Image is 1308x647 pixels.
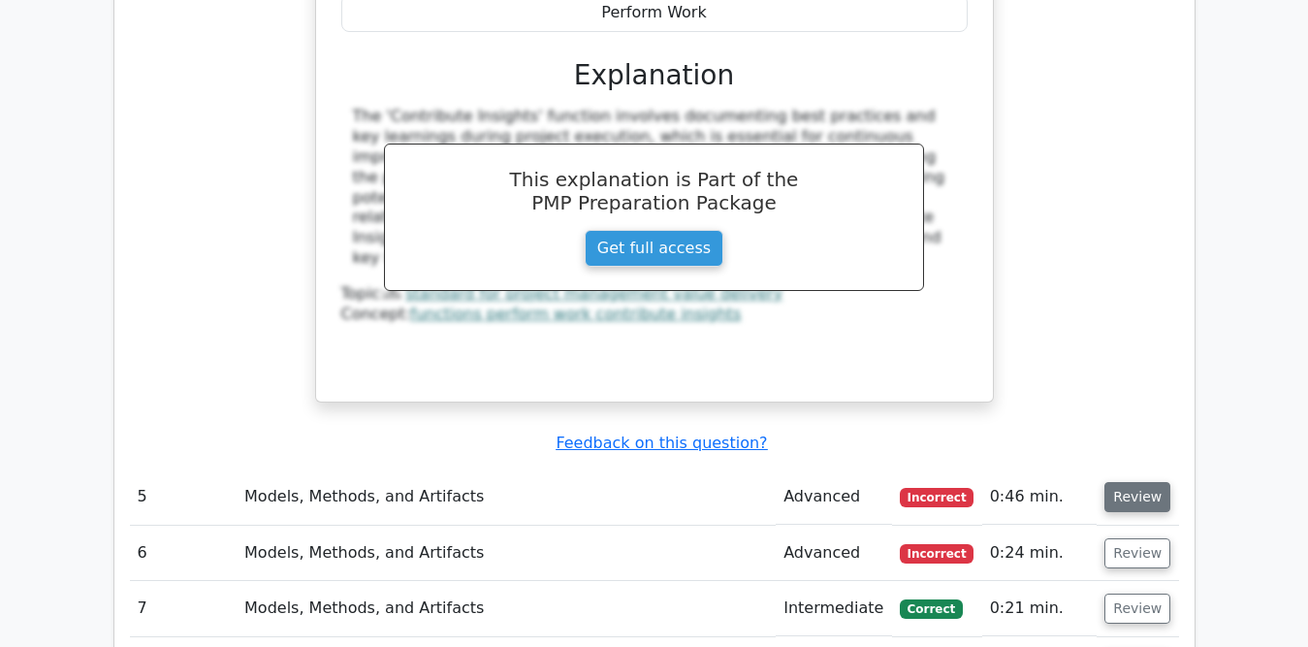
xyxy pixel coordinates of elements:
[405,284,782,303] a: standard for project management value delivery
[900,488,974,507] span: Incorrect
[341,284,968,305] div: Topic:
[353,107,956,268] div: The 'Contribute Insights' function involves documenting best practices and key learnings during p...
[237,526,776,581] td: Models, Methods, and Artifacts
[585,230,723,267] a: Get full access
[900,599,963,619] span: Correct
[776,469,892,525] td: Advanced
[130,469,238,525] td: 5
[130,526,238,581] td: 6
[776,581,892,636] td: Intermediate
[556,434,767,452] a: Feedback on this question?
[982,469,1098,525] td: 0:46 min.
[341,305,968,325] div: Concept:
[1104,538,1170,568] button: Review
[982,581,1098,636] td: 0:21 min.
[1104,594,1170,624] button: Review
[353,59,956,92] h3: Explanation
[410,305,741,323] a: functions perform work contribute insights
[982,526,1098,581] td: 0:24 min.
[237,469,776,525] td: Models, Methods, and Artifacts
[900,544,974,564] span: Incorrect
[130,581,238,636] td: 7
[1104,482,1170,512] button: Review
[237,581,776,636] td: Models, Methods, and Artifacts
[776,526,892,581] td: Advanced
